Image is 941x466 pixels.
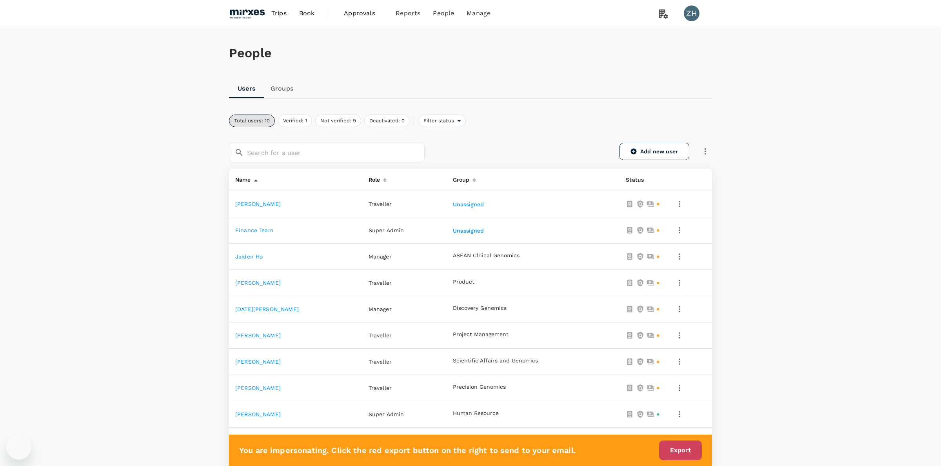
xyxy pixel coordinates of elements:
a: [PERSON_NAME] [235,280,281,286]
span: Manage [467,9,490,18]
span: Traveller [369,385,392,391]
div: Filter status [418,115,466,127]
a: Users [229,79,264,98]
span: Book [299,9,315,18]
button: Unassigned [453,202,485,208]
a: [DATE][PERSON_NAME] [235,306,299,312]
button: ASEAN Clnical Genomics [453,253,520,259]
a: [PERSON_NAME] [235,385,281,391]
button: Human Resource [453,410,499,417]
a: Add new user [619,143,689,160]
span: Manager [369,306,392,312]
span: Traveller [369,332,392,339]
span: Filter status [419,117,457,125]
button: Deactivated: 0 [364,115,410,127]
button: Project Management [453,331,509,338]
span: Approvals [344,9,383,18]
button: Verified: 1 [278,115,312,127]
div: Role [365,172,380,184]
button: Unassigned [453,228,485,234]
span: Super Admin [369,411,404,417]
button: Export [659,441,702,460]
img: Mirxes Pte Ltd [229,5,265,22]
span: Manager [369,253,392,260]
span: Trips [271,9,287,18]
span: Reports [396,9,420,18]
a: [PERSON_NAME] [235,359,281,365]
button: Total users: 10 [229,115,275,127]
span: Traveller [369,201,392,207]
div: Name [232,172,251,184]
a: [PERSON_NAME] [235,201,281,207]
button: Not verified: 9 [315,115,361,127]
h6: You are impersonating. Click the red export button on the right to send to your email. [239,444,576,457]
input: Search for a user [247,143,425,162]
span: Traveller [369,359,392,365]
h1: People [229,46,712,60]
button: Scientific Affairs and Genomics [453,358,538,364]
a: [PERSON_NAME] [235,411,281,417]
th: Status [619,169,667,191]
a: Jaiden Ho [235,253,263,260]
a: Finance Team [235,227,273,233]
div: ZH [684,5,699,21]
span: Traveller [369,280,392,286]
span: People [433,9,454,18]
div: Group [450,172,470,184]
button: Discovery Genomics [453,305,507,311]
button: Precision Genomics [453,384,506,390]
span: Super Admin [369,227,404,233]
iframe: Button to launch messaging window [6,435,31,460]
a: [PERSON_NAME] [235,332,281,339]
a: Groups [264,79,300,98]
button: Product [453,279,474,285]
